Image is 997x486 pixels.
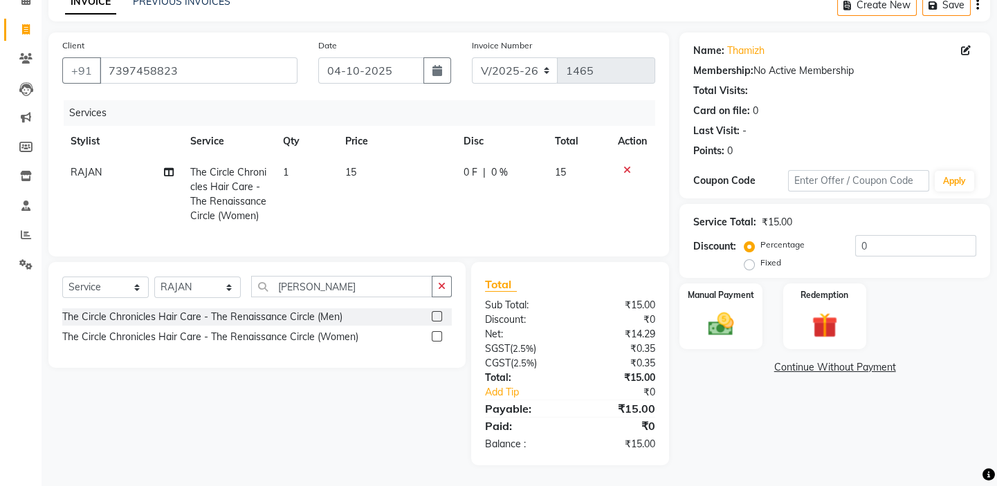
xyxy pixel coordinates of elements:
input: Search by Name/Mobile/Email/Code [100,57,298,84]
th: Service [182,126,275,157]
span: 0 % [491,165,507,180]
th: Disc [455,126,546,157]
div: ₹0.35 [570,356,666,371]
span: The Circle Chronicles Hair Care - The Renaissance Circle (Women) [190,166,266,222]
div: Total Visits: [693,84,748,98]
div: Net: [475,327,570,342]
div: Balance : [475,437,570,451]
a: Continue Without Payment [682,360,987,375]
span: CGST [485,357,511,369]
div: Total: [475,371,570,385]
label: Fixed [760,256,781,269]
th: Qty [275,126,336,157]
div: Payable: [475,400,570,417]
div: Sub Total: [475,298,570,312]
div: ₹14.29 [570,327,666,342]
div: ₹15.00 [570,298,666,312]
div: Discount: [693,239,736,254]
div: Membership: [693,64,753,78]
div: ₹0.35 [570,342,666,356]
label: Date [318,39,337,52]
span: RAJAN [71,166,102,178]
div: ₹15.00 [570,371,666,385]
div: Discount: [475,312,570,327]
span: | [482,165,485,180]
button: Apply [935,171,974,191]
div: Name: [693,44,724,58]
span: 0 F [463,165,477,180]
span: 15 [345,166,356,178]
span: Total [485,277,517,292]
span: 15 [555,166,566,178]
div: 0 [753,104,758,118]
div: ( ) [475,356,570,371]
div: Coupon Code [693,174,787,188]
span: 1 [283,166,289,178]
div: Card on file: [693,104,750,118]
a: Add Tip [475,385,586,400]
div: The Circle Chronicles Hair Care - The Renaissance Circle (Men) [62,310,342,324]
input: Search or Scan [251,276,432,297]
label: Manual Payment [688,289,754,301]
label: Invoice Number [472,39,532,52]
div: The Circle Chronicles Hair Care - The Renaissance Circle (Women) [62,330,358,344]
div: ₹0 [586,385,666,400]
span: SGST [485,342,510,355]
div: Points: [693,144,724,158]
span: 2.5% [513,343,533,354]
th: Total [547,126,610,157]
img: _cash.svg [700,310,742,339]
div: No Active Membership [693,64,976,78]
input: Enter Offer / Coupon Code [788,170,929,191]
label: Percentage [760,239,805,251]
img: _gift.svg [804,310,845,342]
div: - [742,124,747,138]
label: Redemption [801,289,848,301]
th: Stylist [62,126,182,157]
div: ₹15.00 [570,400,666,417]
a: Thamizh [727,44,765,58]
label: Client [62,39,84,52]
span: 2.5% [513,357,534,368]
div: ₹15.00 [570,437,666,451]
div: ( ) [475,342,570,356]
div: Last Visit: [693,124,740,138]
button: +91 [62,57,101,84]
th: Action [610,126,655,157]
th: Price [337,126,455,157]
div: ₹0 [570,418,666,434]
div: Service Total: [693,215,756,230]
div: 0 [727,144,733,158]
div: ₹15.00 [762,215,792,230]
div: ₹0 [570,312,666,327]
div: Services [64,100,666,126]
div: Paid: [475,418,570,434]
